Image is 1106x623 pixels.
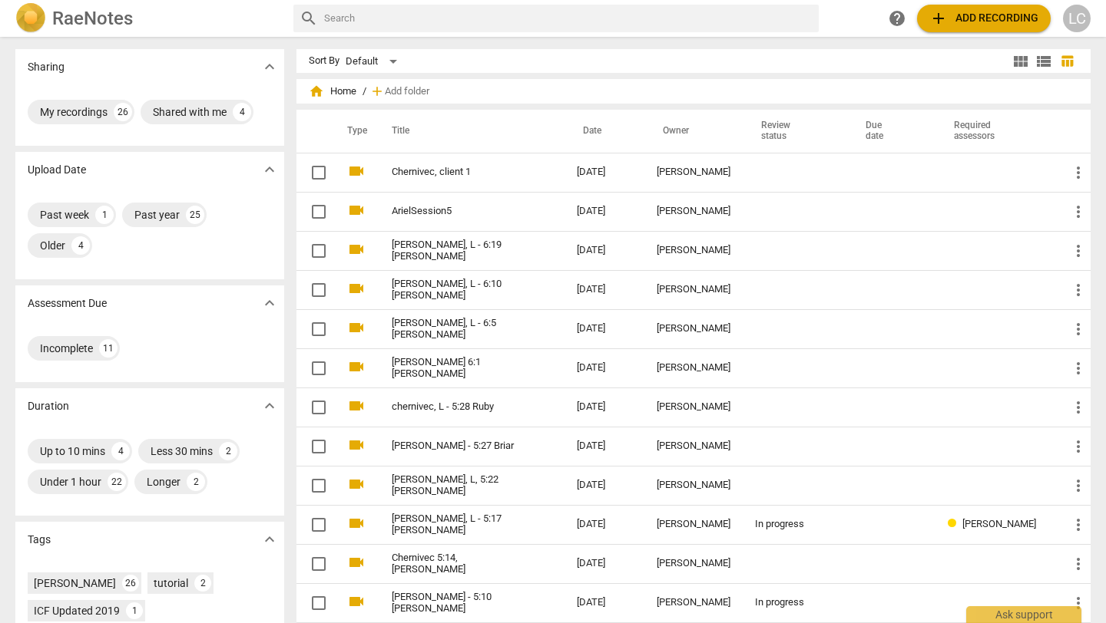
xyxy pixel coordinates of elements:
span: Review status: in progress [948,518,962,529]
span: videocam [347,553,366,572]
th: Review status [743,110,847,153]
span: more_vert [1069,476,1088,495]
div: Default [346,49,402,74]
a: chernivec, L - 5:28 Ruby [392,401,522,413]
a: LogoRaeNotes [15,3,281,34]
span: more_vert [1069,516,1088,534]
div: 25 [186,206,204,224]
span: more_vert [1069,242,1088,260]
span: add [929,9,948,28]
span: videocam [347,318,366,337]
span: home [309,84,324,99]
div: In progress [755,519,835,530]
span: more_vert [1069,555,1088,573]
td: [DATE] [565,583,644,622]
span: videocam [347,358,366,376]
div: My recordings [40,104,108,120]
th: Required assessors [935,110,1057,153]
div: 1 [126,602,143,619]
td: [DATE] [565,153,644,192]
div: [PERSON_NAME] [657,401,730,413]
p: Tags [28,532,51,548]
button: List view [1032,50,1055,73]
div: 2 [187,473,205,491]
span: more_vert [1069,437,1088,456]
td: [DATE] [565,544,644,583]
button: LC [1063,5,1091,32]
div: [PERSON_NAME] [657,480,730,491]
td: [DATE] [565,466,644,505]
a: [PERSON_NAME], L - 6:19 [PERSON_NAME] [392,239,522,262]
div: 4 [111,442,130,460]
a: [PERSON_NAME] - 5:10 [PERSON_NAME] [392,592,522,615]
span: more_vert [1069,359,1088,377]
span: [PERSON_NAME] [962,518,1036,529]
div: [PERSON_NAME] [657,558,730,569]
td: [DATE] [565,309,644,348]
div: Ask support [966,606,1081,623]
span: videocam [347,436,366,454]
div: Up to 10 mins [40,443,105,459]
span: videocam [347,162,366,180]
div: 4 [71,236,90,255]
div: [PERSON_NAME] [657,597,730,608]
span: view_list [1035,52,1053,71]
p: Assessment Due [28,295,107,311]
p: Upload Date [28,162,86,178]
span: videocam [347,240,366,259]
td: [DATE] [565,270,644,309]
span: Home [309,84,356,99]
div: 2 [194,575,211,592]
a: [PERSON_NAME] 6:1 [PERSON_NAME] [392,357,522,380]
span: / [363,86,366,97]
div: Past week [40,207,89,222]
span: help [888,9,906,28]
div: Shared with me [153,104,227,120]
div: [PERSON_NAME] [657,245,730,256]
td: [DATE] [565,192,644,231]
span: more_vert [1069,281,1088,299]
button: Show more [258,528,281,551]
button: Show more [258,394,281,417]
td: [DATE] [565,427,644,466]
div: [PERSON_NAME] [657,206,730,217]
span: more_vert [1069,163,1088,182]
a: Help [883,5,911,32]
button: Show more [258,55,281,78]
div: 1 [95,206,114,224]
input: Search [324,6,813,31]
span: expand_more [260,397,279,415]
span: more_vert [1069,398,1088,417]
div: Past year [134,207,180,222]
th: Date [565,110,644,153]
div: In progress [755,597,835,608]
div: [PERSON_NAME] [657,323,730,335]
button: Show more [258,292,281,315]
img: Logo [15,3,46,34]
div: 11 [99,339,118,358]
div: 22 [108,473,126,491]
button: Show more [258,158,281,181]
a: [PERSON_NAME], L - 6:10 [PERSON_NAME] [392,279,522,302]
span: videocam [347,514,366,532]
div: [PERSON_NAME] [657,362,730,374]
th: Title [373,110,565,153]
span: search [300,9,318,28]
th: Type [335,110,373,153]
div: Incomplete [40,341,93,356]
div: Older [40,238,65,253]
td: [DATE] [565,505,644,544]
td: [DATE] [565,231,644,270]
span: videocam [347,397,366,415]
button: Table view [1055,50,1078,73]
div: Sort By [309,55,339,67]
span: videocam [347,475,366,493]
span: table_chart [1060,54,1075,68]
span: expand_more [260,58,279,76]
div: Under 1 hour [40,474,101,489]
th: Owner [644,110,743,153]
div: 26 [122,575,139,592]
a: [PERSON_NAME], L - 6:5 [PERSON_NAME] [392,318,522,341]
div: tutorial [154,575,188,591]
